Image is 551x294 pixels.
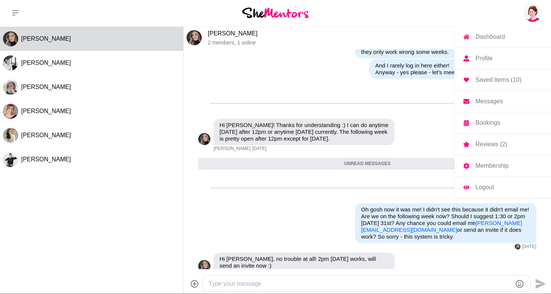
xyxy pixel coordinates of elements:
p: And I rarely log in here either! Anyway - yes please - let's meet up - when are you available? [375,62,531,76]
textarea: Type your message [208,279,512,288]
button: Send [531,275,548,292]
p: 2 members , 1 online [208,40,533,46]
div: Fiona Wood [515,244,520,250]
img: F [187,30,202,45]
a: Bookings [454,112,551,133]
img: F [515,244,520,250]
span: [PERSON_NAME] [21,35,71,42]
div: Ruth Slade [3,104,18,119]
p: Hi [PERSON_NAME]! Thanks for understanding :) I can do anytime [DATE] after 12pm or anytime [DATE... [219,122,389,142]
img: Beth Baldwin [524,4,542,22]
p: Messages [475,98,503,104]
img: B [3,152,18,167]
img: S [3,55,18,70]
a: Saved Items (10) [454,69,551,90]
img: F [198,133,210,145]
p: Bookings [475,120,500,126]
button: Emoji picker [515,279,524,288]
img: R [3,104,18,119]
p: Oh gosh now it was me! I didn't see this because it didn't email me! Are we on the following week... [361,206,530,240]
span: [PERSON_NAME] [21,108,71,114]
a: Profile [454,48,551,69]
a: Beth BaldwinDashboardProfileSaved Items (10)MessagesBookingsReviews (2)MembershipLogout [524,4,542,22]
img: She Mentors Logo [242,8,309,18]
div: Unread messages [198,158,536,170]
a: [PERSON_NAME] [208,30,258,37]
img: J [3,128,18,143]
div: Bianca Fusca [3,152,18,167]
a: [PERSON_NAME][EMAIL_ADDRESS][DOMAIN_NAME] [361,220,522,233]
a: Reviews (2) [454,134,551,155]
div: Rowena Preddy [3,80,18,95]
p: Profile [475,55,492,61]
time: 2025-07-28T00:18:58.537Z [522,244,536,250]
span: [PERSON_NAME] [21,84,71,90]
div: Jen Gautier [3,128,18,143]
div: Fiona Wood [187,30,202,45]
img: R [3,80,18,95]
p: Reviews (2) [475,141,507,147]
p: Dashboard [475,34,505,40]
img: F [198,260,210,272]
a: Dashboard [454,26,551,47]
div: Sarah Cassells [3,55,18,70]
span: [PERSON_NAME] [213,146,251,152]
span: [PERSON_NAME] [21,132,71,138]
div: Fiona Wood [3,31,18,46]
p: Logout [475,184,494,190]
p: Hi [PERSON_NAME], no trouble at all! 2pm [DATE] works, will send an invite now :) [219,256,389,269]
p: Membership [475,163,509,169]
div: Fiona Wood [198,133,210,145]
span: [PERSON_NAME] [21,156,71,162]
img: F [3,31,18,46]
a: Messages [454,91,551,112]
time: 2025-07-14T23:57:25.410Z [252,146,267,152]
div: Fiona Wood [198,260,210,272]
p: Saved Items (10) [475,77,522,83]
span: [PERSON_NAME] [21,60,71,66]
